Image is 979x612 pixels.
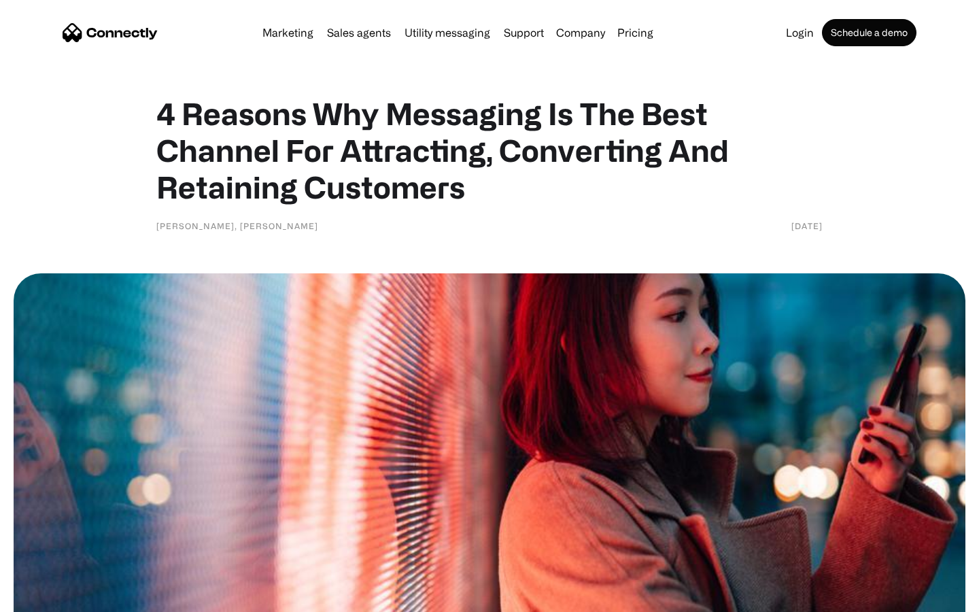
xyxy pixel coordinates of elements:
a: Marketing [257,27,319,38]
h1: 4 Reasons Why Messaging Is The Best Channel For Attracting, Converting And Retaining Customers [156,95,823,205]
ul: Language list [27,588,82,607]
a: home [63,22,158,43]
a: Pricing [612,27,659,38]
a: Schedule a demo [822,19,916,46]
a: Login [780,27,819,38]
div: [PERSON_NAME], [PERSON_NAME] [156,219,318,233]
a: Support [498,27,549,38]
a: Sales agents [322,27,396,38]
aside: Language selected: English [14,588,82,607]
div: Company [556,23,605,42]
div: [DATE] [791,219,823,233]
a: Utility messaging [399,27,496,38]
div: Company [552,23,609,42]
